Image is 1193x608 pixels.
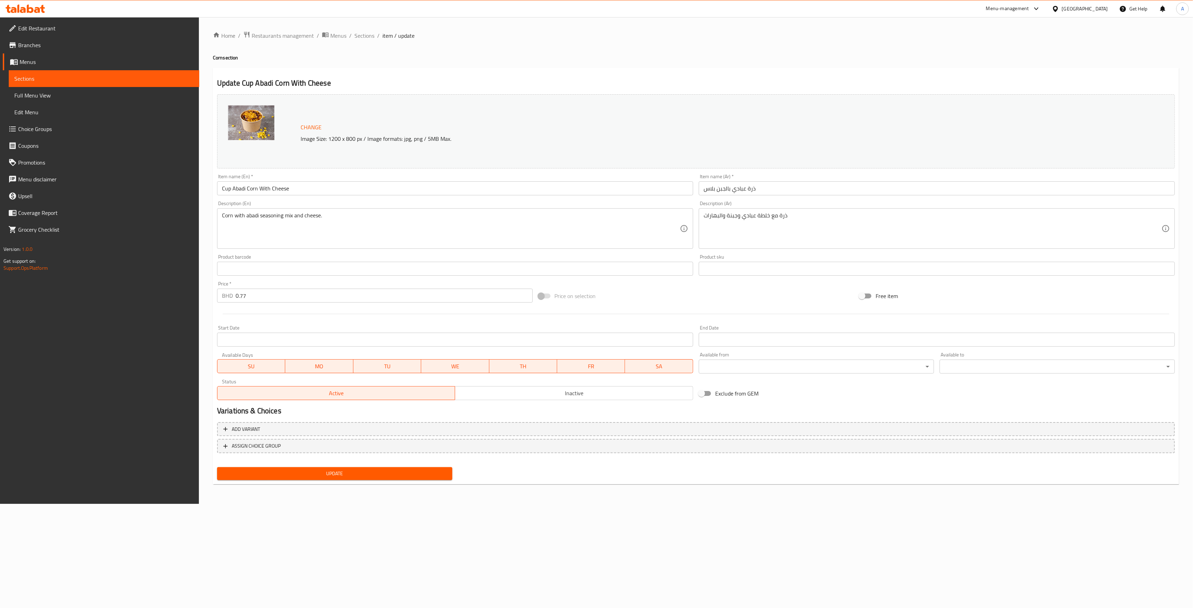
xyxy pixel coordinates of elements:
button: ASSIGN CHOICE GROUP [217,439,1175,453]
span: Menu disclaimer [18,175,194,183]
button: TH [489,359,557,373]
span: Edit Menu [14,108,194,116]
input: Please enter product sku [699,262,1175,276]
a: Full Menu View [9,87,199,104]
span: Full Menu View [14,91,194,100]
button: FR [557,359,625,373]
span: Menus [20,58,194,66]
a: Edit Menu [9,104,199,121]
a: Menus [3,53,199,70]
button: MO [285,359,353,373]
a: Menus [322,31,346,40]
button: TU [353,359,421,373]
input: Please enter price [236,289,533,303]
span: Free item [876,292,898,300]
a: Edit Restaurant [3,20,199,37]
span: Grocery Checklist [18,225,194,234]
h2: Variations & Choices [217,406,1175,416]
span: Exclude from GEM [715,389,759,398]
button: Update [217,467,452,480]
span: TH [492,361,554,371]
span: Menus [330,31,346,40]
div: ​ [699,360,934,374]
span: item / update [382,31,415,40]
span: Upsell [18,192,194,200]
span: Price on selection [555,292,596,300]
span: MO [288,361,350,371]
input: Enter name En [217,181,693,195]
div: Menu-management [986,5,1029,13]
a: Menu disclaimer [3,171,199,188]
button: Add variant [217,422,1175,436]
span: SU [220,361,282,371]
button: SU [217,359,285,373]
span: Get support on: [3,256,36,266]
button: Inactive [455,386,693,400]
span: TU [356,361,418,371]
span: Edit Restaurant [18,24,194,32]
a: Sections [354,31,374,40]
nav: breadcrumb [213,31,1179,40]
a: Restaurants management [243,31,314,40]
span: Coverage Report [18,209,194,217]
a: Support.OpsPlatform [3,263,48,273]
li: / [377,31,380,40]
span: Active [220,388,453,398]
img: 2021_03_23_Talabat_B_637528165094902415.jpg [228,105,274,140]
span: Branches [18,41,194,49]
li: / [317,31,319,40]
a: Coverage Report [3,204,199,221]
span: WE [424,361,486,371]
p: BHD [222,291,233,300]
span: FR [560,361,622,371]
textarea: ذرة مع خلطة عبادي وجبنة والبهارات [704,212,1162,245]
button: Active [217,386,455,400]
span: Inactive [458,388,690,398]
button: WE [421,359,489,373]
span: Change [301,122,322,132]
li: / [238,31,240,40]
span: Add variant [232,425,260,434]
a: Upsell [3,188,199,204]
a: Coupons [3,137,199,154]
a: Branches [3,37,199,53]
a: Promotions [3,154,199,171]
input: Please enter product barcode [217,262,693,276]
a: Home [213,31,235,40]
button: SA [625,359,693,373]
span: Restaurants management [252,31,314,40]
div: [GEOGRAPHIC_DATA] [1062,5,1108,13]
button: Change [298,120,324,135]
span: Choice Groups [18,125,194,133]
h4: Corn section [213,54,1179,61]
li: / [349,31,352,40]
input: Enter name Ar [699,181,1175,195]
p: Image Size: 1200 x 800 px / Image formats: jpg, png / 5MB Max. [298,135,1000,143]
textarea: Corn with abadi seasoning mix and cheese. [222,212,680,245]
span: ASSIGN CHOICE GROUP [232,442,281,450]
span: Update [223,469,447,478]
span: Sections [14,74,194,83]
span: A [1181,5,1184,13]
span: Coupons [18,142,194,150]
h2: Update Cup Abadi Corn With Cheese [217,78,1175,88]
div: ​ [940,360,1175,374]
span: Promotions [18,158,194,167]
span: SA [628,361,690,371]
span: 1.0.0 [22,245,33,254]
span: Version: [3,245,21,254]
a: Grocery Checklist [3,221,199,238]
a: Choice Groups [3,121,199,137]
a: Sections [9,70,199,87]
